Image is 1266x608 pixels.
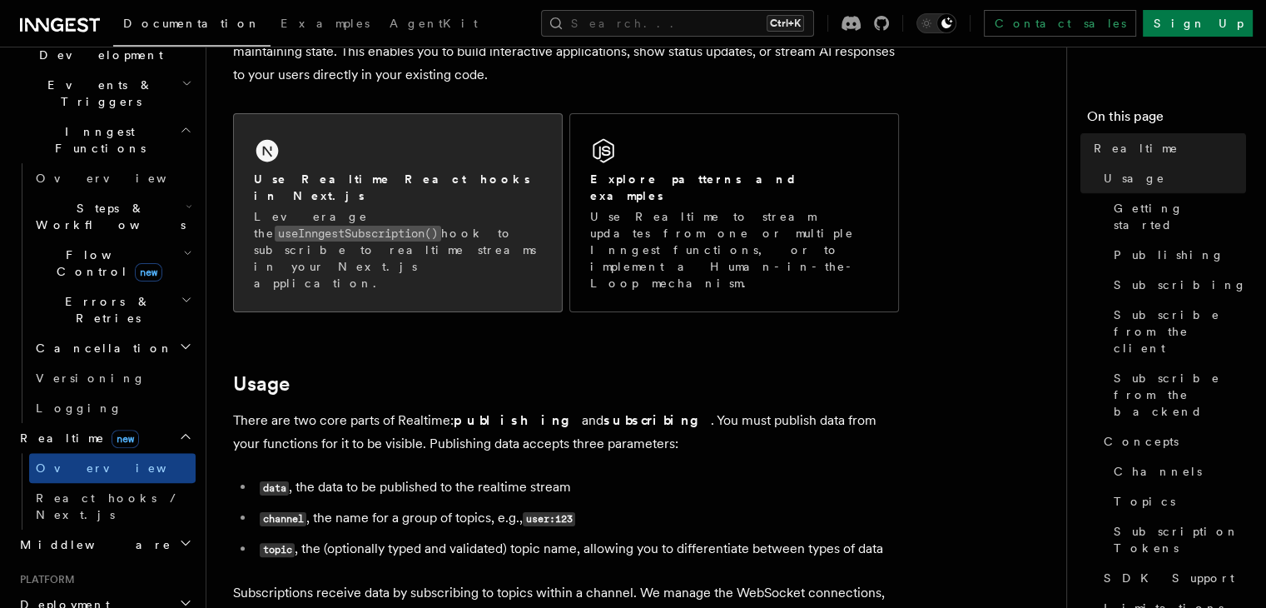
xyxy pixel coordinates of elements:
[113,5,271,47] a: Documentation
[29,333,196,363] button: Cancellation
[767,15,804,32] kbd: Ctrl+K
[29,247,183,280] span: Flow Control
[255,476,899,500] li: , the data to be published to the realtime stream
[1094,140,1179,157] span: Realtime
[29,193,196,240] button: Steps & Workflows
[1114,306,1246,356] span: Subscribe from the client
[1107,456,1246,486] a: Channels
[260,543,295,557] code: topic
[281,17,370,30] span: Examples
[13,23,196,70] button: Local Development
[380,5,488,45] a: AgentKit
[255,537,899,561] li: , the (optionally typed and validated) topic name, allowing you to differentiate between types of...
[13,117,196,163] button: Inngest Functions
[1087,107,1246,133] h4: On this page
[255,506,899,531] li: , the name for a group of topics, e.g.,
[29,340,173,356] span: Cancellation
[1114,523,1246,556] span: Subscription Tokens
[390,17,478,30] span: AgentKit
[1107,363,1246,426] a: Subscribe from the backend
[603,412,711,428] strong: subscribing
[541,10,814,37] button: Search...Ctrl+K
[36,371,146,385] span: Versioning
[569,113,899,312] a: Explore patterns and examplesUse Realtime to stream updates from one or multiple Inngest function...
[1114,247,1224,263] span: Publishing
[36,461,207,475] span: Overview
[1107,270,1246,300] a: Subscribing
[29,393,196,423] a: Logging
[13,30,181,63] span: Local Development
[1107,240,1246,270] a: Publishing
[13,430,139,446] span: Realtime
[36,401,122,415] span: Logging
[1097,563,1246,593] a: SDK Support
[1143,10,1253,37] a: Sign Up
[1097,426,1246,456] a: Concepts
[454,412,582,428] strong: publishing
[13,453,196,530] div: Realtimenew
[13,70,196,117] button: Events & Triggers
[260,512,306,526] code: channel
[29,293,181,326] span: Errors & Retries
[233,372,290,396] a: Usage
[29,287,196,333] button: Errors & Retries
[271,5,380,45] a: Examples
[1114,463,1202,480] span: Channels
[1107,193,1246,240] a: Getting started
[275,226,441,242] code: useInngestSubscription()
[13,123,180,157] span: Inngest Functions
[523,512,575,526] code: user:123
[260,481,289,496] code: data
[1107,300,1246,363] a: Subscribe from the client
[233,17,899,87] p: Realtime allows you to stream data from workflows to your users without configuring infrastructur...
[36,172,207,185] span: Overview
[984,10,1136,37] a: Contact sales
[29,483,196,530] a: React hooks / Next.js
[1107,516,1246,563] a: Subscription Tokens
[112,430,139,448] span: new
[590,171,878,204] h2: Explore patterns and examples
[13,573,75,586] span: Platform
[233,409,899,456] p: There are two core parts of Realtime: and . You must publish data from your functions for it to b...
[29,453,196,483] a: Overview
[13,163,196,423] div: Inngest Functions
[1114,493,1175,510] span: Topics
[123,17,261,30] span: Documentation
[1114,277,1247,293] span: Subscribing
[13,77,181,110] span: Events & Triggers
[1114,370,1246,420] span: Subscribe from the backend
[29,200,186,233] span: Steps & Workflows
[13,530,196,560] button: Middleware
[254,171,542,204] h2: Use Realtime React hooks in Next.js
[29,363,196,393] a: Versioning
[916,13,956,33] button: Toggle dark mode
[1104,170,1165,187] span: Usage
[254,208,542,292] p: Leverage the hook to subscribe to realtime streams in your Next.js application.
[1104,433,1179,450] span: Concepts
[29,240,196,287] button: Flow Controlnew
[1087,133,1246,163] a: Realtime
[29,163,196,193] a: Overview
[1104,570,1234,586] span: SDK Support
[1114,200,1246,233] span: Getting started
[135,263,162,282] span: new
[590,208,878,292] p: Use Realtime to stream updates from one or multiple Inngest functions, or to implement a Human-in...
[233,113,563,312] a: Use Realtime React hooks in Next.jsLeverage theuseInngestSubscription()hook to subscribe to realt...
[1097,163,1246,193] a: Usage
[13,423,196,453] button: Realtimenew
[1107,486,1246,516] a: Topics
[13,536,171,553] span: Middleware
[36,491,183,521] span: React hooks / Next.js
